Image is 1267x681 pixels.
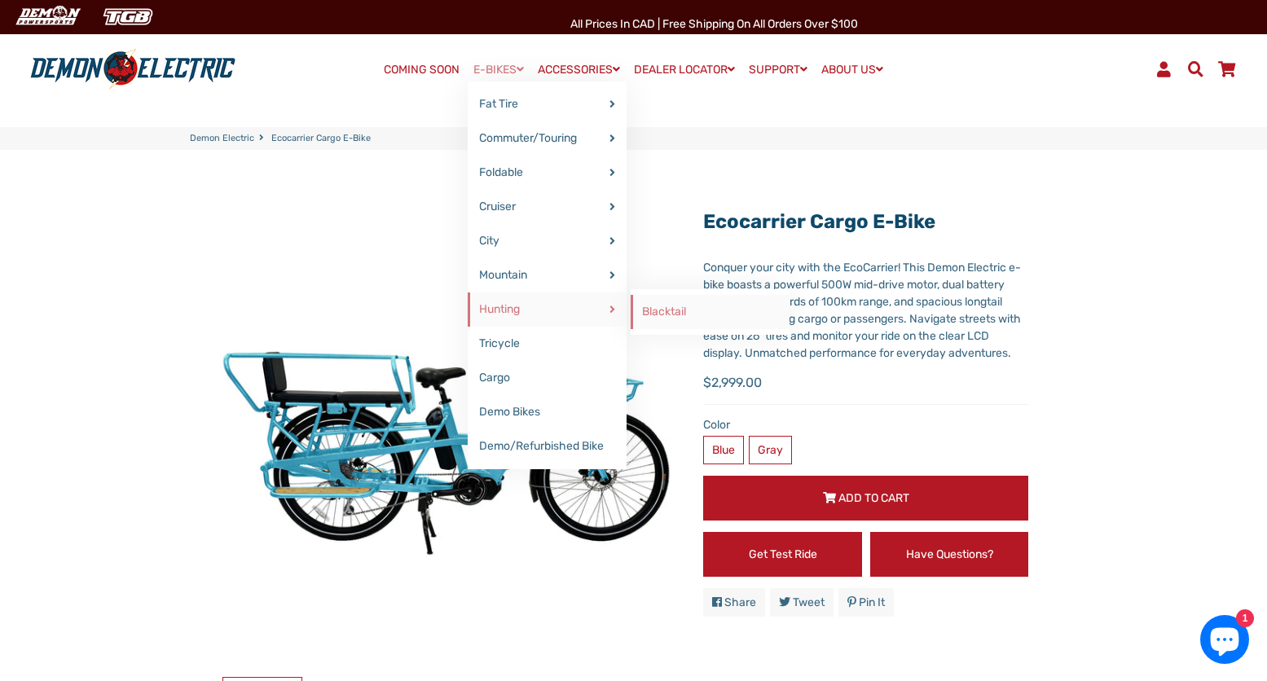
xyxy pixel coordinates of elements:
a: DEALER LOCATOR [628,58,741,81]
a: E-BIKES [468,58,530,81]
img: Demon Electric [8,3,86,30]
label: Blue [703,436,744,464]
a: Cruiser [468,190,627,224]
a: Have Questions? [870,532,1029,577]
div: Conquer your city with the EcoCarrier! This Demon Electric e-bike boasts a powerful 500W mid-driv... [703,259,1028,362]
a: ABOUT US [816,58,889,81]
img: TGB Canada [95,3,161,30]
a: Tricycle [468,327,627,361]
a: City [468,224,627,258]
a: COMING SOON [378,59,465,81]
img: Demon Electric logo [24,48,241,90]
span: Add to Cart [838,491,909,505]
label: Color [703,416,1028,433]
a: Hunting [468,292,627,327]
span: All Prices in CAD | Free shipping on all orders over $100 [570,17,858,31]
a: Demo/Refurbished Bike [468,429,627,464]
a: Foldable [468,156,627,190]
a: Cargo [468,361,627,395]
span: Pin it [859,595,885,609]
a: Commuter/Touring [468,121,627,156]
span: $2,999.00 [703,373,762,393]
a: Demo Bikes [468,395,627,429]
a: ACCESSORIES [532,58,626,81]
a: Get Test Ride [703,532,862,577]
span: Ecocarrier Cargo E-Bike [271,132,371,146]
inbox-online-store-chat: Shopify online store chat [1195,615,1254,668]
a: Blacktail [631,295,790,329]
label: Gray [749,436,792,464]
img: Ecocarrier Cargo E-Bike [214,199,680,664]
a: Mountain [468,258,627,292]
span: Tweet [793,595,825,609]
button: Add to Cart [703,476,1028,521]
span: Share [724,595,756,609]
a: Fat Tire [468,87,627,121]
a: Ecocarrier Cargo E-Bike [703,210,935,233]
a: Demon Electric [190,132,254,146]
a: SUPPORT [743,58,813,81]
